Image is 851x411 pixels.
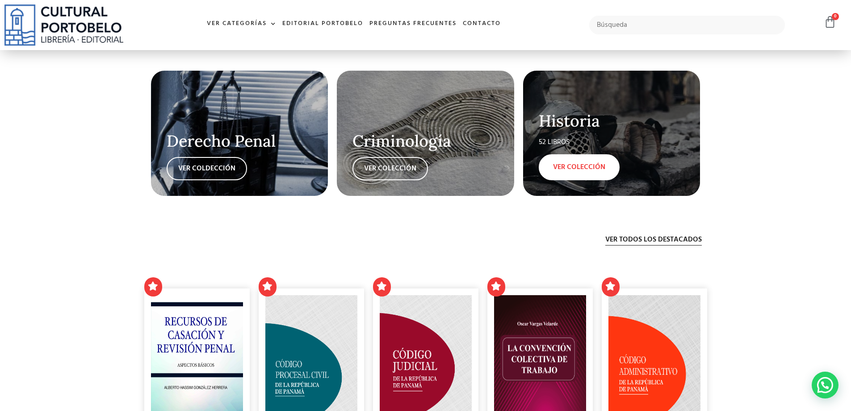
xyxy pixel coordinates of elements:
[539,137,685,148] div: 52 LIBROS
[605,234,702,246] a: Ver todos los destacados
[167,132,313,150] h2: Derecho Penal
[366,14,460,34] a: Preguntas frecuentes
[204,14,279,34] a: Ver Categorías
[824,16,836,29] a: 0
[352,157,428,180] a: VER COLECCIÓN
[167,157,247,180] a: VER COLDECCIÓN
[279,14,366,34] a: Editorial Portobelo
[539,112,685,130] h2: Historia
[589,16,785,34] input: Búsqueda
[460,14,504,34] a: Contacto
[539,154,620,180] a: VER COLECCIÓN
[812,372,838,398] div: Contactar por WhatsApp
[832,13,839,20] span: 0
[352,132,499,150] h2: Criminología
